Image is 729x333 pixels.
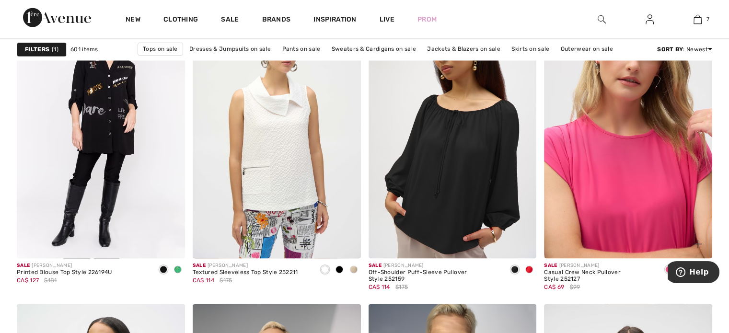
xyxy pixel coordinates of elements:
[262,15,291,25] a: Brands
[193,269,298,276] div: Textured Sleeveless Top Style 252211
[662,262,676,278] div: Geranium
[417,14,437,24] a: Prom
[369,269,500,283] div: Off-Shoulder Puff-Sleeve Pullover Style 252159
[544,262,654,269] div: [PERSON_NAME]
[668,261,719,285] iframe: Opens a widget where you can find more information
[508,262,522,278] div: Black
[422,43,505,55] a: Jackets & Blazers on sale
[70,45,98,54] span: 601 items
[17,269,112,276] div: Printed Blouse Top Style 226194U
[369,262,500,269] div: [PERSON_NAME]
[17,263,30,268] span: Sale
[313,15,356,25] span: Inspiration
[277,43,325,55] a: Pants on sale
[126,15,140,25] a: New
[52,45,58,54] span: 1
[156,262,171,278] div: Black
[694,240,702,248] img: plus_v2.svg
[544,269,654,283] div: Casual Crew Neck Pullover Style 252127
[332,262,347,278] div: Black
[171,262,185,278] div: Kelly green
[395,283,408,291] span: $175
[347,262,361,278] div: Parchment
[221,15,239,25] a: Sale
[138,42,183,56] a: Tops on sale
[646,13,654,25] img: My Info
[318,262,332,278] div: White
[657,45,712,54] div: : Newest
[327,43,421,55] a: Sweaters & Cardigans on sale
[17,6,185,258] img: Printed Blouse Top Style 226194U. Black
[638,13,661,25] a: Sign In
[193,6,361,258] img: Textured Sleeveless Top Style 252211. White
[25,45,49,54] strong: Filters
[544,284,564,290] span: CA$ 69
[507,43,554,55] a: Skirts on sale
[44,276,57,285] span: $181
[17,262,112,269] div: [PERSON_NAME]
[193,262,298,269] div: [PERSON_NAME]
[185,43,276,55] a: Dresses & Jumpsuits on sale
[598,13,606,25] img: search the website
[569,283,580,291] span: $99
[369,6,537,258] img: Off-Shoulder Puff-Sleeve Pullover Style 252159. Black
[23,8,91,27] img: 1ère Avenue
[220,276,232,285] span: $175
[694,13,702,25] img: My Bag
[522,262,536,278] div: Radiant red
[193,263,206,268] span: Sale
[544,263,557,268] span: Sale
[163,15,198,25] a: Clothing
[657,46,683,53] strong: Sort By
[369,263,382,268] span: Sale
[706,15,709,23] span: 7
[674,13,721,25] a: 7
[380,14,394,24] a: Live
[369,284,390,290] span: CA$ 114
[544,6,712,258] a: Casual Crew Neck Pullover Style 252127. Black
[556,43,618,55] a: Outerwear on sale
[193,277,214,284] span: CA$ 114
[17,277,39,284] span: CA$ 127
